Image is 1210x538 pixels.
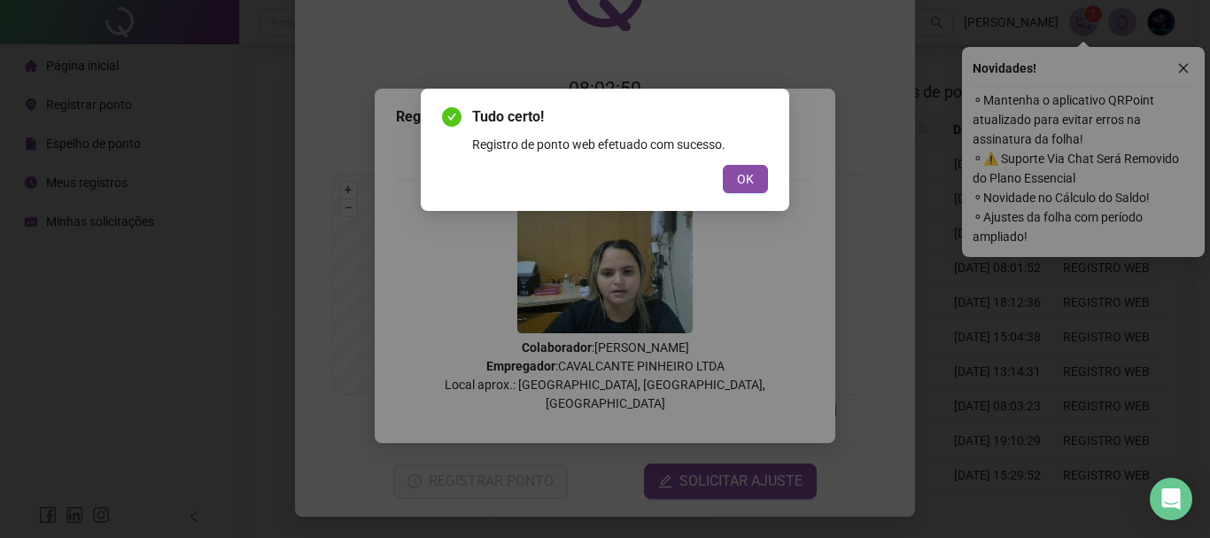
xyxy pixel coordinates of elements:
span: Tudo certo! [472,106,768,128]
div: Registro de ponto web efetuado com sucesso. [472,135,768,154]
span: check-circle [442,107,462,127]
button: OK [723,165,768,193]
div: Open Intercom Messenger [1150,478,1192,520]
span: OK [737,169,754,189]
